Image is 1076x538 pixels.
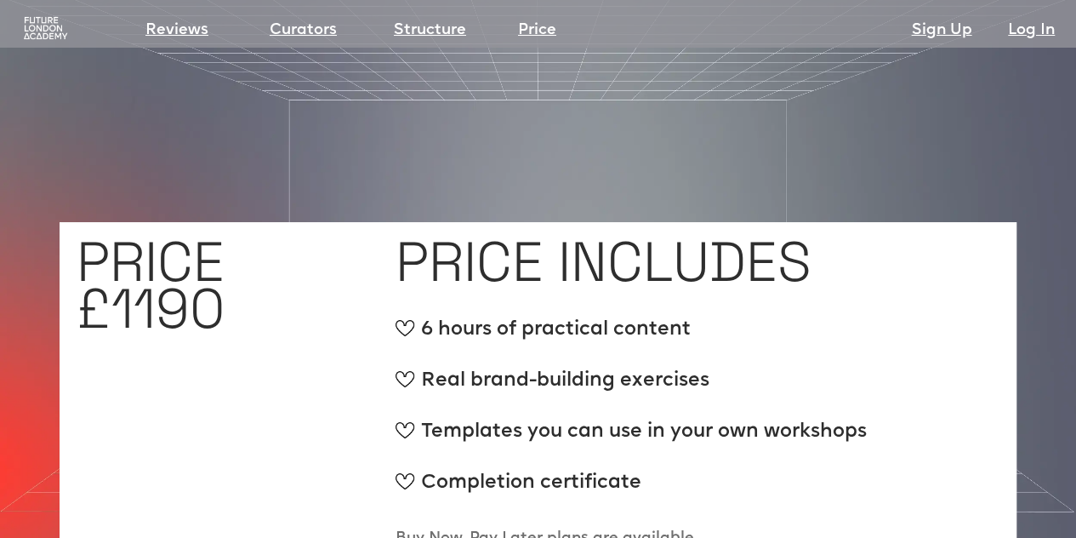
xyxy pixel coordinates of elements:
a: Log In [1008,19,1055,43]
div: Real brand-building exercises [396,367,867,409]
a: Sign Up [911,19,971,43]
h1: PRICE INCLUDES [396,238,811,285]
a: Curators [270,19,337,43]
a: Price [518,19,556,43]
a: Structure [394,19,466,43]
a: Reviews [145,19,208,43]
div: Completion certificate [396,469,867,512]
h1: PRICE £1190 [77,238,225,332]
div: 6 hours of practical content [396,316,867,358]
div: Templates you can use in your own workshops [396,418,867,461]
